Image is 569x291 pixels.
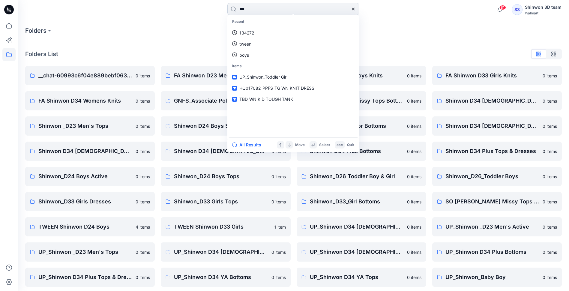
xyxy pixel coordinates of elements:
[543,98,557,104] p: 0 items
[136,173,150,180] p: 0 items
[161,91,290,110] a: GNFS_Associate Polo_Shinwon0 items
[407,73,421,79] p: 0 items
[271,274,286,280] p: 0 items
[161,268,290,287] a: UP_Shinwon D34 YA Bottoms0 items
[319,142,330,148] p: Select
[297,242,426,262] a: UP_Shinwon D34 [DEMOGRAPHIC_DATA] Dresses0 items
[407,199,421,205] p: 0 items
[407,274,421,280] p: 0 items
[161,217,290,236] a: TWEEN Shinwon D33 Girls1 item
[445,223,539,231] p: UP_Shinwon _D23 Men's Active
[445,172,539,181] p: Shinwon_D26_Toddler Boys
[525,4,562,11] div: Shinwon 3D team
[136,274,150,280] p: 0 items
[432,116,562,136] a: Shinwon D34 [DEMOGRAPHIC_DATA] Active0 items
[25,49,58,58] p: Folders List
[445,71,539,80] p: FA Shinwon D33 Girls Knits
[347,142,354,148] p: Quit
[543,73,557,79] p: 0 items
[297,167,426,186] a: Shinwon_D26 Toddler Boy & Girl0 items
[543,123,557,129] p: 0 items
[310,172,403,181] p: Shinwon_D26 Toddler Boy & Girl
[297,142,426,161] a: Shinwon D34 Plus Bottoms0 items
[271,199,286,205] p: 0 items
[136,224,150,230] p: 4 items
[445,122,539,130] p: Shinwon D34 [DEMOGRAPHIC_DATA] Active
[38,223,132,231] p: TWEEN Shinwon D24 Boys
[295,142,305,148] p: Move
[25,66,155,85] a: __chat-60993c6f04e889bebf063f2c-61143f21d7cdd7a6bb478b500 items
[25,242,155,262] a: UP_Shinwon _D23 Men's Tops0 items
[38,197,132,206] p: Shinwon_D33 Girls Dresses
[174,147,268,155] p: Shinwon D34 [DEMOGRAPHIC_DATA] Dresses
[38,71,132,80] p: __chat-60993c6f04e889bebf063f2c-61143f21d7cdd7a6bb478b50
[543,274,557,280] p: 0 items
[174,122,268,130] p: Shinwon D24 Boys Sleep
[136,98,150,104] p: 0 items
[310,223,403,231] p: UP_Shinwon D34 [DEMOGRAPHIC_DATA] Knit Tops
[239,30,254,36] p: 134272
[229,38,358,49] a: tween
[525,11,562,15] div: Walmart
[161,242,290,262] a: UP_Shinwon D34 [DEMOGRAPHIC_DATA] Bottoms0 items
[297,268,426,287] a: UP_Shinwon D34 YA Tops0 items
[229,16,358,27] p: Recent
[432,217,562,236] a: UP_Shinwon _D23 Men's Active0 items
[297,192,426,211] a: Shinwon_D33_Girl Bottoms0 items
[229,71,358,82] a: UP_Shinwon_Toddler Girl
[407,224,421,230] p: 0 items
[229,61,358,72] p: Items
[25,167,155,186] a: Shinwon_D24 Boys Active0 items
[38,122,132,130] p: Shinwon _D23 Men's Tops
[543,148,557,154] p: 0 items
[174,71,268,80] p: FA Shinwon D23 Mens Knits
[271,249,286,255] p: 0 items
[136,73,150,79] p: 0 items
[174,97,268,105] p: GNFS_Associate Polo_Shinwon
[38,97,132,105] p: FA Shinwon D34 Womens Knits
[136,249,150,255] p: 0 items
[543,249,557,255] p: 0 items
[174,273,268,281] p: UP_Shinwon D34 YA Bottoms
[38,172,132,181] p: Shinwon_D24 Boys Active
[25,192,155,211] a: Shinwon_D33 Girls Dresses0 items
[407,148,421,154] p: 0 items
[25,116,155,136] a: Shinwon _D23 Men's Tops0 items
[432,91,562,110] a: Shinwon D34 [DEMOGRAPHIC_DATA] Knit Tops0 items
[25,142,155,161] a: Shinwon D34 [DEMOGRAPHIC_DATA] Bottoms0 items
[174,197,268,206] p: Shinwon_D33 Girls Tops
[25,217,155,236] a: TWEEN Shinwon D24 Boys4 items
[297,91,426,110] a: Scoop _Shinwon Missy Tops Bottoms Dress0 items
[38,248,132,256] p: UP_Shinwon _D23 Men's Tops
[297,116,426,136] a: Shinwon D34 Junior Bottoms0 items
[543,199,557,205] p: 0 items
[239,52,249,58] p: boys
[445,197,539,206] p: SO [PERSON_NAME] Missy Tops Bottom Dress
[38,147,132,155] p: Shinwon D34 [DEMOGRAPHIC_DATA] Bottoms
[229,27,358,38] a: 134272
[407,173,421,180] p: 0 items
[432,142,562,161] a: Shinwon D34 Plus Tops & Dresses0 items
[136,199,150,205] p: 0 items
[25,26,46,35] a: Folders
[337,142,343,148] p: esc
[445,147,539,155] p: Shinwon D34 Plus Tops & Dresses
[161,116,290,136] a: Shinwon D24 Boys Sleep0 items
[232,141,265,148] button: All Results
[432,268,562,287] a: UP_Shinwon_Baby Boy0 items
[136,148,150,154] p: 0 items
[432,192,562,211] a: SO [PERSON_NAME] Missy Tops Bottom Dress0 items
[310,248,403,256] p: UP_Shinwon D34 [DEMOGRAPHIC_DATA] Dresses
[161,192,290,211] a: Shinwon_D33 Girls Tops0 items
[174,248,268,256] p: UP_Shinwon D34 [DEMOGRAPHIC_DATA] Bottoms
[271,173,286,180] p: 0 items
[239,97,293,102] span: TBD_WN KID TOUGH TANK
[239,85,314,91] span: HQ017082_PPFS_TG WN KNIT DRESS
[25,91,155,110] a: FA Shinwon D34 Womens Knits0 items
[239,74,287,79] span: UP_Shinwon_Toddler Girl
[136,123,150,129] p: 0 items
[445,248,539,256] p: UP_Shinwon D34 Plus Bottoms
[229,82,358,94] a: HQ017082_PPFS_TG WN KNIT DRESS
[445,97,539,105] p: Shinwon D34 [DEMOGRAPHIC_DATA] Knit Tops
[297,217,426,236] a: UP_Shinwon D34 [DEMOGRAPHIC_DATA] Knit Tops0 items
